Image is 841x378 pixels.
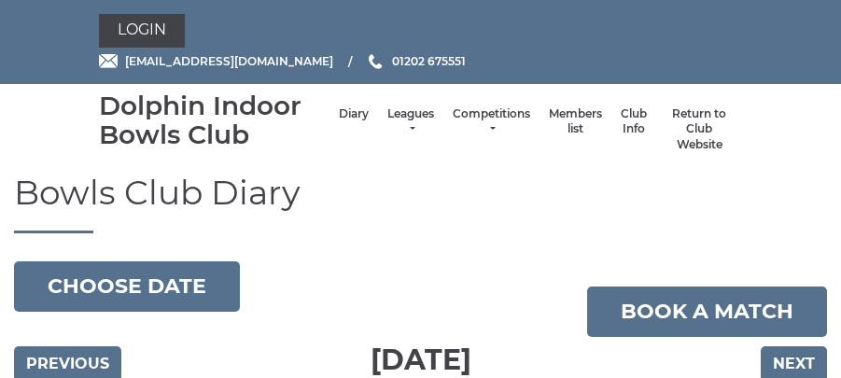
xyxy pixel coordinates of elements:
img: Email [99,54,118,68]
a: Phone us 01202 675551 [366,52,466,70]
a: Book a match [587,287,827,337]
a: Email [EMAIL_ADDRESS][DOMAIN_NAME] [99,52,333,70]
a: Leagues [387,106,434,137]
a: Members list [549,106,602,137]
a: Diary [339,106,369,122]
a: Login [99,14,185,48]
button: Choose date [14,261,240,312]
a: Competitions [453,106,530,137]
a: Club Info [621,106,647,137]
div: Dolphin Indoor Bowls Club [99,91,330,149]
a: Return to Club Website [666,106,733,153]
span: 01202 675551 [392,54,466,68]
span: [EMAIL_ADDRESS][DOMAIN_NAME] [125,54,333,68]
img: Phone us [369,54,382,69]
h1: Bowls Club Diary [14,175,827,233]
